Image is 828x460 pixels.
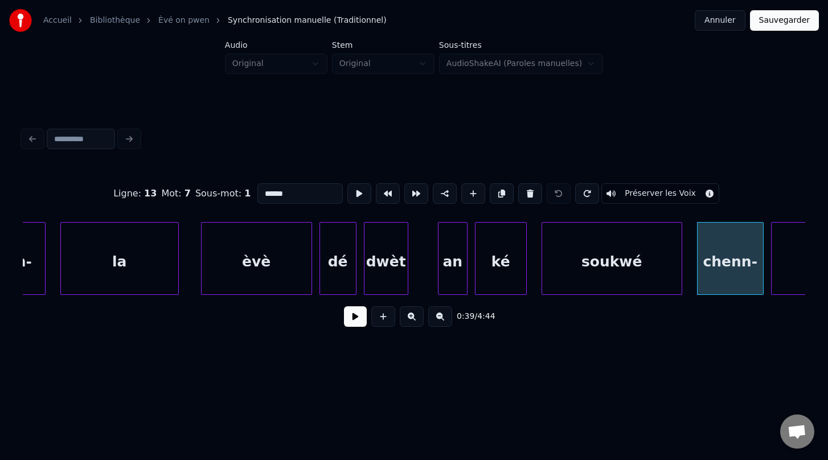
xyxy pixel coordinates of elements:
span: 7 [185,188,191,199]
label: Stem [332,41,435,49]
button: Annuler [695,10,745,31]
label: Audio [225,41,327,49]
span: 0:39 [457,311,474,322]
nav: breadcrumb [43,15,387,26]
div: Ligne : [113,187,157,200]
a: Accueil [43,15,72,26]
button: Sauvegarder [750,10,819,31]
img: youka [9,9,32,32]
a: Bibliothèque [90,15,140,26]
div: / [457,311,484,322]
button: Toggle [601,183,719,204]
label: Sous-titres [439,41,603,49]
span: Synchronisation manuelle (Traditionnel) [228,15,387,26]
div: Sous-mot : [195,187,251,200]
div: Mot : [161,187,191,200]
a: Ouvrir le chat [780,414,814,449]
span: 13 [144,188,157,199]
span: 4:44 [477,311,495,322]
span: 1 [244,188,251,199]
a: Èvé on pwen [158,15,210,26]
